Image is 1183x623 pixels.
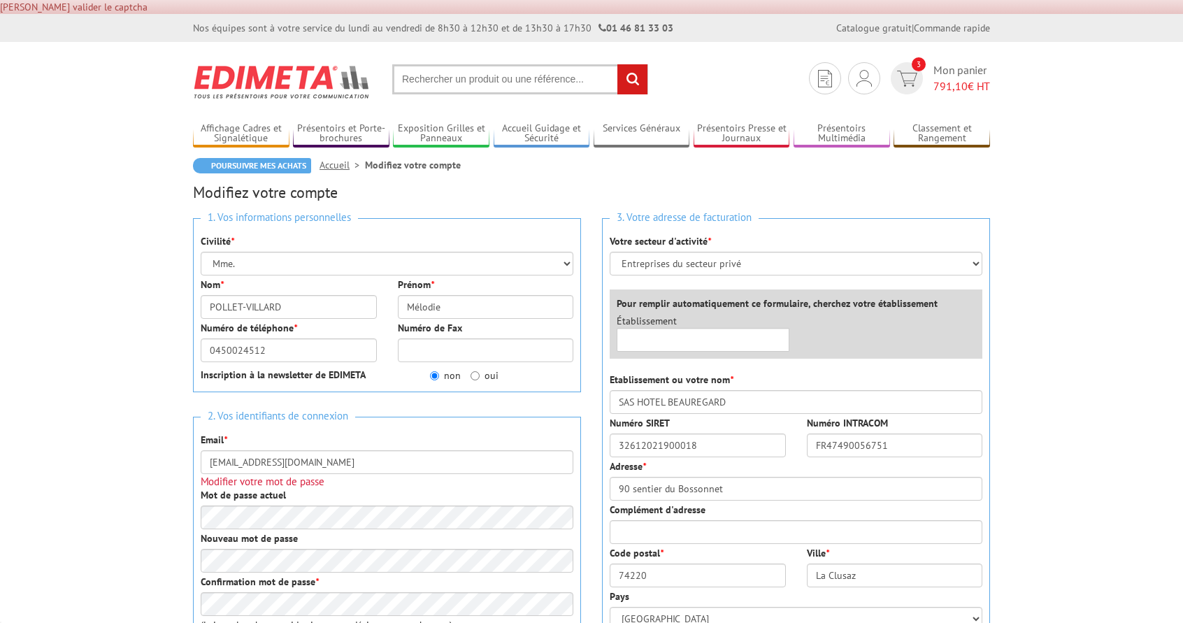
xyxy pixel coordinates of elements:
[471,371,480,380] input: oui
[201,368,366,381] strong: Inscription à la newsletter de EDIMETA
[201,407,355,426] span: 2. Vos identifiants de connexion
[201,234,234,248] label: Civilité
[201,208,358,227] span: 1. Vos informations personnelles
[933,62,990,94] span: Mon panier
[494,122,590,145] a: Accueil Guidage et Sécurité
[933,78,990,94] span: € HT
[836,21,990,35] div: |
[201,488,286,502] label: Mot de passe actuel
[610,459,646,473] label: Adresse
[392,64,648,94] input: Rechercher un produit ou une référence...
[193,122,289,145] a: Affichage Cadres et Signalétique
[887,62,990,94] a: devis rapide 3 Mon panier 791,10€ HT
[193,158,311,173] a: Poursuivre mes achats
[598,22,673,34] strong: 01 46 81 33 03
[897,71,917,87] img: devis rapide
[201,531,298,545] label: Nouveau mot de passe
[365,158,461,172] li: Modifiez votre compte
[201,475,324,488] span: Modifier votre mot de passe
[617,64,647,94] input: rechercher
[610,589,629,603] label: Pays
[606,314,800,352] div: Établissement
[430,371,439,380] input: non
[610,416,670,430] label: Numéro SIRET
[836,22,912,34] a: Catalogue gratuit
[807,416,888,430] label: Numéro INTRACOM
[912,57,926,71] span: 3
[193,56,371,108] img: Edimeta
[201,575,319,589] label: Confirmation mot de passe
[610,503,705,517] label: Complément d'adresse
[201,433,227,447] label: Email
[320,159,365,171] a: Accueil
[293,122,389,145] a: Présentoirs et Porte-brochures
[201,278,224,292] label: Nom
[193,184,990,201] h2: Modifiez votre compte
[694,122,790,145] a: Présentoirs Presse et Journaux
[794,122,890,145] a: Présentoirs Multimédia
[610,373,733,387] label: Etablissement ou votre nom
[193,21,673,35] div: Nos équipes sont à votre service du lundi au vendredi de 8h30 à 12h30 et de 13h30 à 17h30
[430,368,461,382] label: non
[393,122,489,145] a: Exposition Grilles et Panneaux
[933,79,968,93] span: 791,10
[617,296,938,310] label: Pour remplir automatiquement ce formulaire, cherchez votre établissement
[398,278,434,292] label: Prénom
[807,546,829,560] label: Ville
[398,321,462,335] label: Numéro de Fax
[610,208,759,227] span: 3. Votre adresse de facturation
[201,321,297,335] label: Numéro de téléphone
[610,546,664,560] label: Code postal
[594,122,690,145] a: Services Généraux
[610,234,711,248] label: Votre secteur d'activité
[914,22,990,34] a: Commande rapide
[471,368,499,382] label: oui
[856,70,872,87] img: devis rapide
[894,122,990,145] a: Classement et Rangement
[818,70,832,87] img: devis rapide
